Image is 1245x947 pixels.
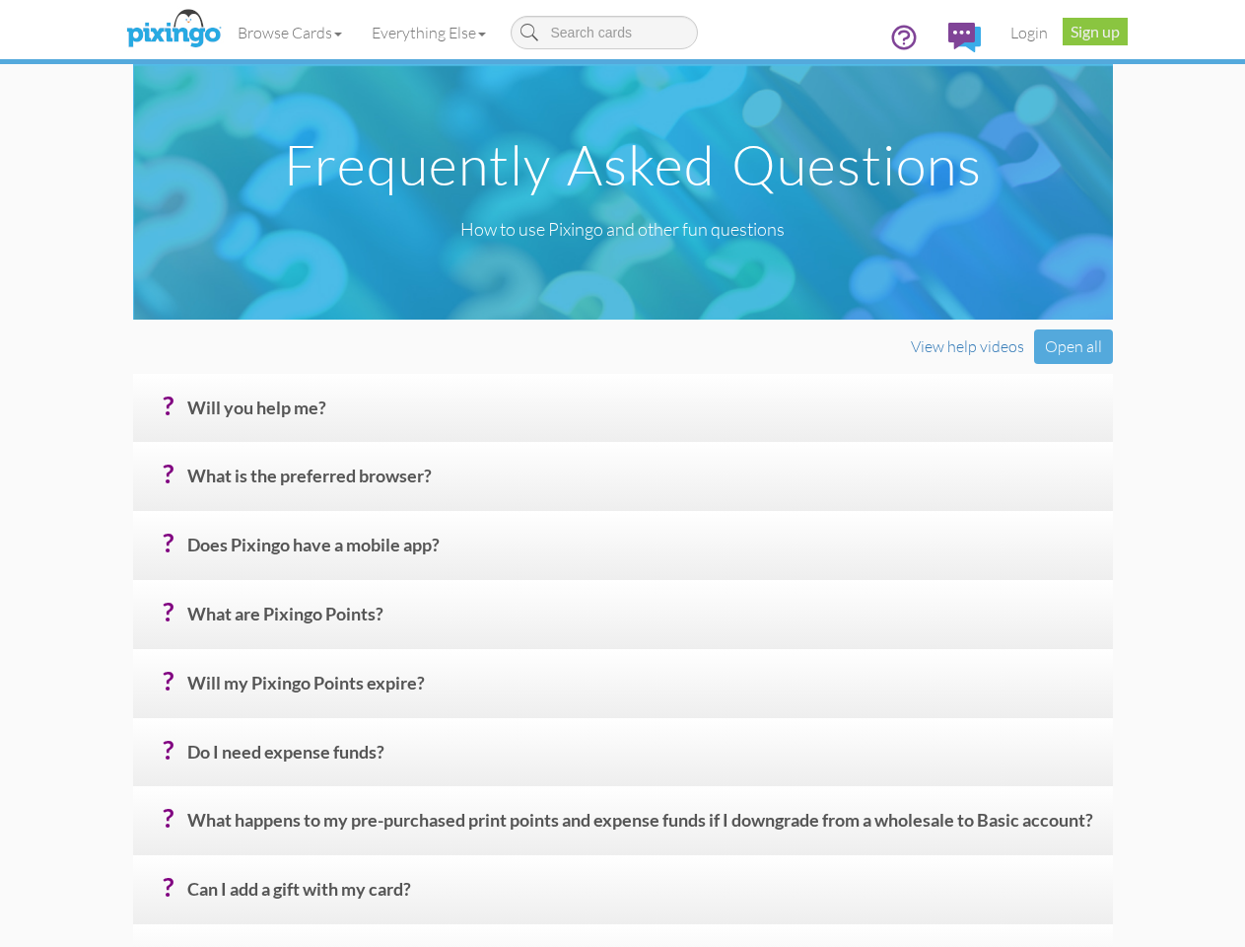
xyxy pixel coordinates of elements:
span: ? [163,666,173,695]
h4: What happens to my pre-purchased print points and expense funds if I downgrade from a wholesale t... [187,811,1098,845]
img: comments.svg [948,23,981,52]
h4: Does Pixingo have a mobile app? [187,536,1098,570]
a: View help videos [911,336,1024,356]
span: ? [163,459,173,488]
a: Login [996,8,1063,57]
span: ? [163,597,173,626]
a: Everything Else [357,8,501,57]
img: pixingo logo [121,5,226,54]
h4: Will you help me? [187,399,1098,433]
div: Open all [1034,329,1113,364]
span: ? [163,391,173,420]
h1: Frequently Asked Questions [138,134,1128,195]
span: ? [163,872,173,902]
h4: Can I add a gift with my card? [187,880,1098,914]
span: ? [163,735,173,765]
h4: Do I need expense funds? [187,743,1098,777]
h4: What is the preferred browser? [187,467,1098,501]
a: Sign up [1063,18,1128,45]
h4: Will my Pixingo Points expire? [187,674,1098,708]
a: Browse Cards [223,8,357,57]
span: ? [163,528,173,557]
input: Search cards [511,16,698,49]
span: ? [163,803,173,833]
h4: What are Pixingo Points? [187,605,1098,639]
iframe: Chat [1244,946,1245,947]
h4: How to use Pixingo and other fun questions [118,220,1128,240]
